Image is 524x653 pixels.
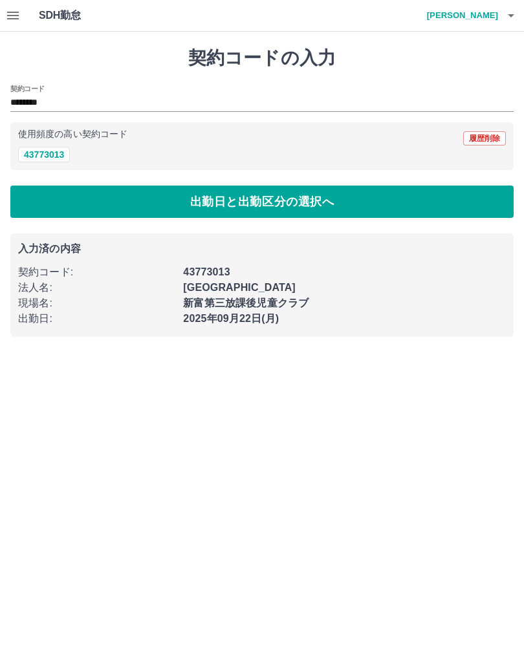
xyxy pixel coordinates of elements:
[10,186,514,218] button: 出勤日と出勤区分の選択へ
[183,266,230,277] b: 43773013
[18,147,70,162] button: 43773013
[18,295,175,311] p: 現場名 :
[18,244,506,254] p: 入力済の内容
[183,282,296,293] b: [GEOGRAPHIC_DATA]
[18,130,127,139] p: 使用頻度の高い契約コード
[18,264,175,280] p: 契約コード :
[10,47,514,69] h1: 契約コードの入力
[463,131,506,145] button: 履歴削除
[183,313,279,324] b: 2025年09月22日(月)
[10,83,45,94] h2: 契約コード
[18,280,175,295] p: 法人名 :
[183,297,309,308] b: 新富第三放課後児童クラブ
[18,311,175,326] p: 出勤日 :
